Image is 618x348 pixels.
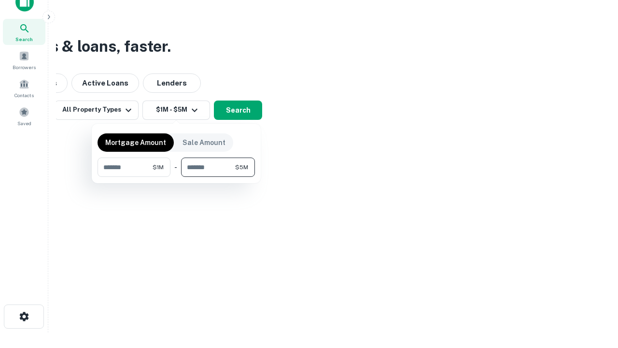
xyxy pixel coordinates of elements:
[174,158,177,177] div: -
[105,137,166,148] p: Mortgage Amount
[570,271,618,317] iframe: Chat Widget
[235,163,248,172] span: $5M
[153,163,164,172] span: $1M
[183,137,225,148] p: Sale Amount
